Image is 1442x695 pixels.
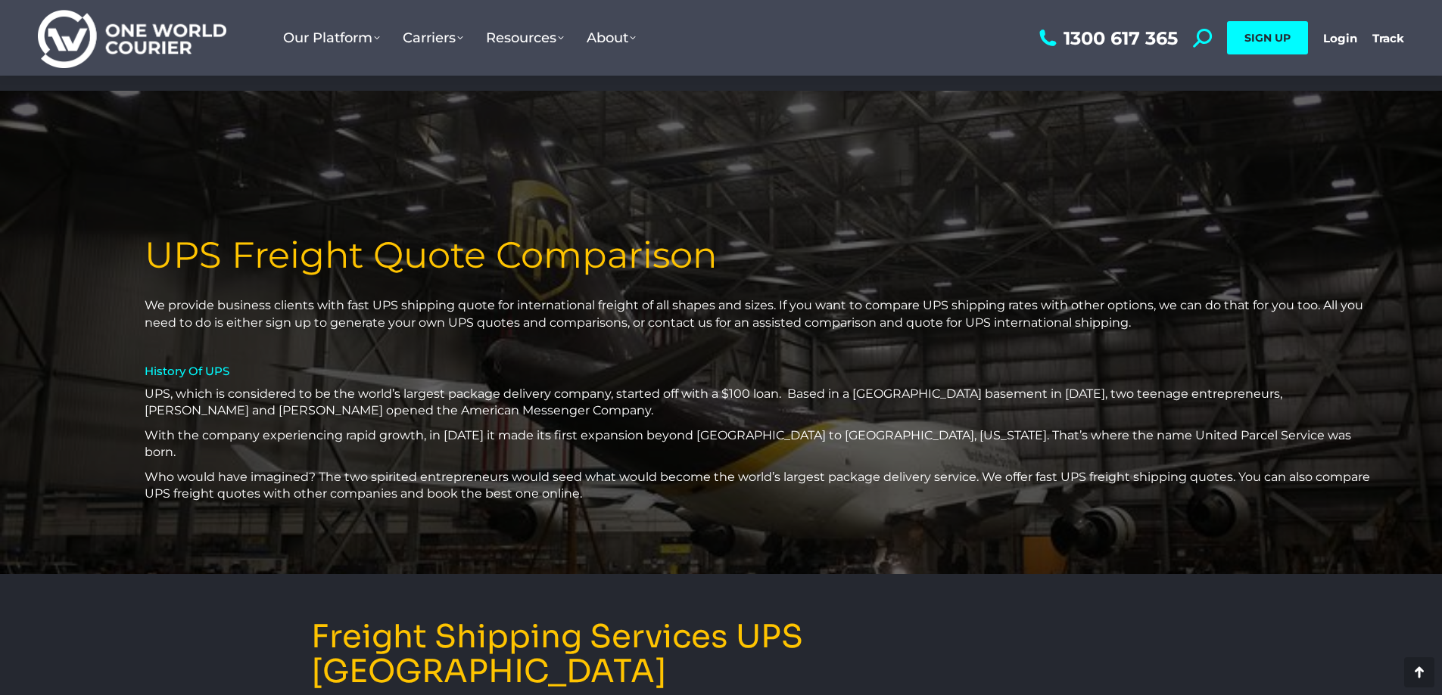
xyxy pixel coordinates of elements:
span: About [587,29,636,46]
span: Our Platform [283,29,380,46]
a: Carriers [391,14,475,61]
p: UPS, which is considered to be the world’s largest package delivery company, started off with a $... [145,386,1375,420]
a: Track [1372,31,1404,45]
h4: History Of UPS [145,364,1375,379]
p: We provide business clients with fast UPS shipping quote for international freight of all shapes ... [145,297,1375,331]
a: SIGN UP [1227,21,1308,54]
a: Our Platform [272,14,391,61]
span: SIGN UP [1244,31,1291,45]
img: One World Courier [38,8,226,69]
span: Carriers [403,29,463,46]
a: Login [1323,31,1357,45]
a: About [575,14,647,61]
h3: Freight Shipping Services UPS [GEOGRAPHIC_DATA] [311,619,1132,689]
a: Resources [475,14,575,61]
p: Who would have imagined? The two spirited entrepreneurs would seed what would become the world’s ... [145,469,1375,503]
span: Resources [486,29,564,46]
p: With the company experiencing rapid growth, in [DATE] it made its first expansion beyond [GEOGRAP... [145,427,1375,461]
a: 1300 617 365 [1036,29,1178,48]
